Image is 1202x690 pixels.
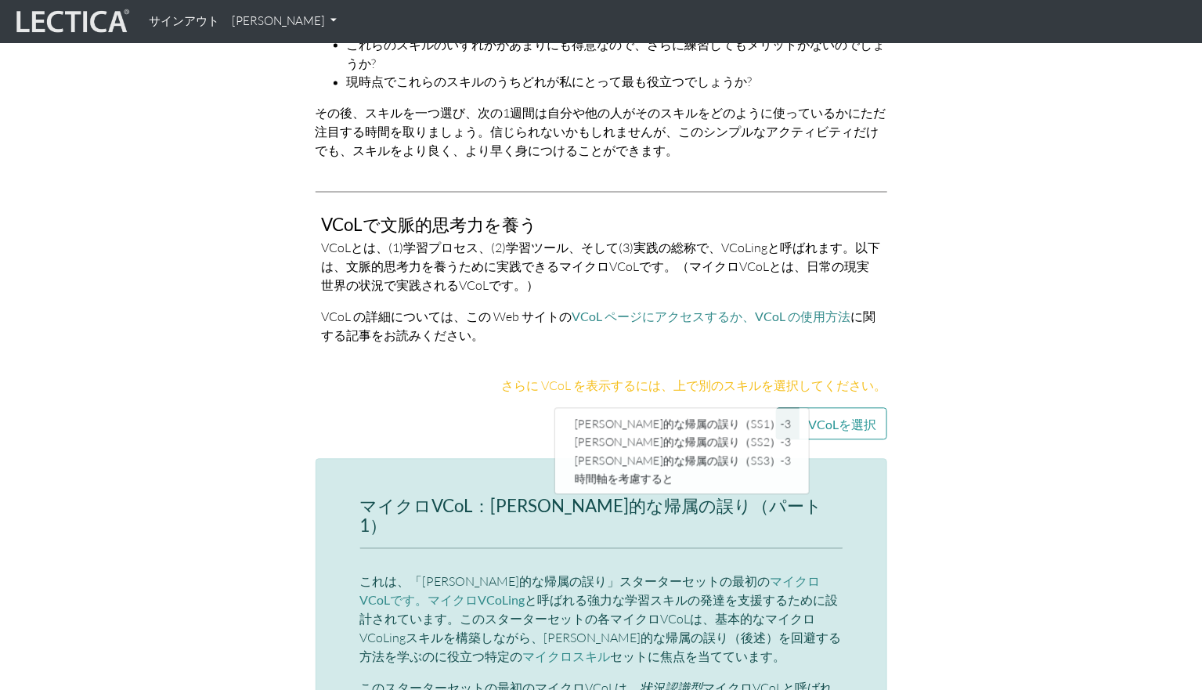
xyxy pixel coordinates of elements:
font: [PERSON_NAME]的な帰属の誤り（SS1）-3 [575,417,791,431]
font: マイクロVCoL：[PERSON_NAME]的な帰属の誤り（パート1） [360,496,823,536]
font: サインアウト [149,13,219,28]
font: 時間軸を考慮すると [575,472,673,486]
a: サインアウト [143,6,226,37]
font: VCoLを選択 [809,417,877,432]
font: [PERSON_NAME] [232,13,325,28]
font: セットに焦点を当てています。 [611,649,786,665]
font: [PERSON_NAME]的な帰属の誤り（SS3）-3 [575,454,791,468]
font: 最初の [733,574,771,590]
a: マイクロスキル [523,649,611,664]
font: 。 [472,328,485,344]
font: これは、「[PERSON_NAME]的な帰属の誤り」スターターセットの [360,574,733,590]
font: VCoLで文脈的思考力を養う [322,215,538,236]
font: これらのスキルのいずれかがあまりにも得意なので、さらに練習してもメリットがないのでしょうか? [347,37,886,71]
a: [PERSON_NAME] [226,6,343,37]
font: と呼ばれる強力な学習スキルの発達を支援するために設計されています。このスターターセットの各マイクロVCoLは、基本的なマイクロVCoLingスキルを構築しながら、[PERSON_NAME]的な帰... [360,593,842,665]
a: VCoL ページにアクセスするか、 [572,309,756,324]
font: その後、スキルを一つ選び、次の1週間は自分や他の人がそのスキルをどのように使っているかにただ注目する時間を取りましょう。信じられないかもしれませんが、このシンプルなアクティビティだけでも、スキル... [316,106,886,159]
button: VCoLを選択 [799,408,887,440]
font: さらに VCoL を表示するには、上で別のスキルを選択してください。 [502,378,887,394]
font: 現時点でこれらのスキルのうちどれが私にとって最も役立つでしょうか? [347,74,753,90]
font: VCoL の詳細については、この Web サイトの [322,309,572,325]
a: マイクロVCoLing [428,593,525,608]
font: [PERSON_NAME]的な帰属の誤り（SS2）-3 [575,436,791,450]
a: VCoL の使用方法 [756,309,851,324]
font: VCoLとは、(1)学習プロセス、(2)学習ツール、そして(3)実践の総称で、VCoLingと呼ばれます。以下は、文脈的思考力を養うために実践できるマイクロVCoLです。（マイクロVCoLとは、... [322,240,881,294]
img: レクティカルライブ [13,7,130,37]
